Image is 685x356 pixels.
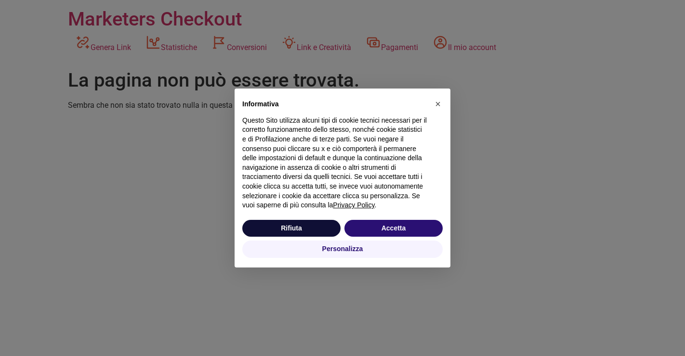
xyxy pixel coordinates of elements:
[344,220,443,237] button: Accetta
[242,116,427,210] p: Questo Sito utilizza alcuni tipi di cookie tecnici necessari per il corretto funzionamento dello ...
[333,201,374,209] a: Privacy Policy
[242,220,341,237] button: Rifiuta
[435,99,441,109] span: ×
[430,96,446,112] button: Chiudi questa informativa
[242,241,443,258] button: Personalizza
[242,100,427,108] h2: Informativa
